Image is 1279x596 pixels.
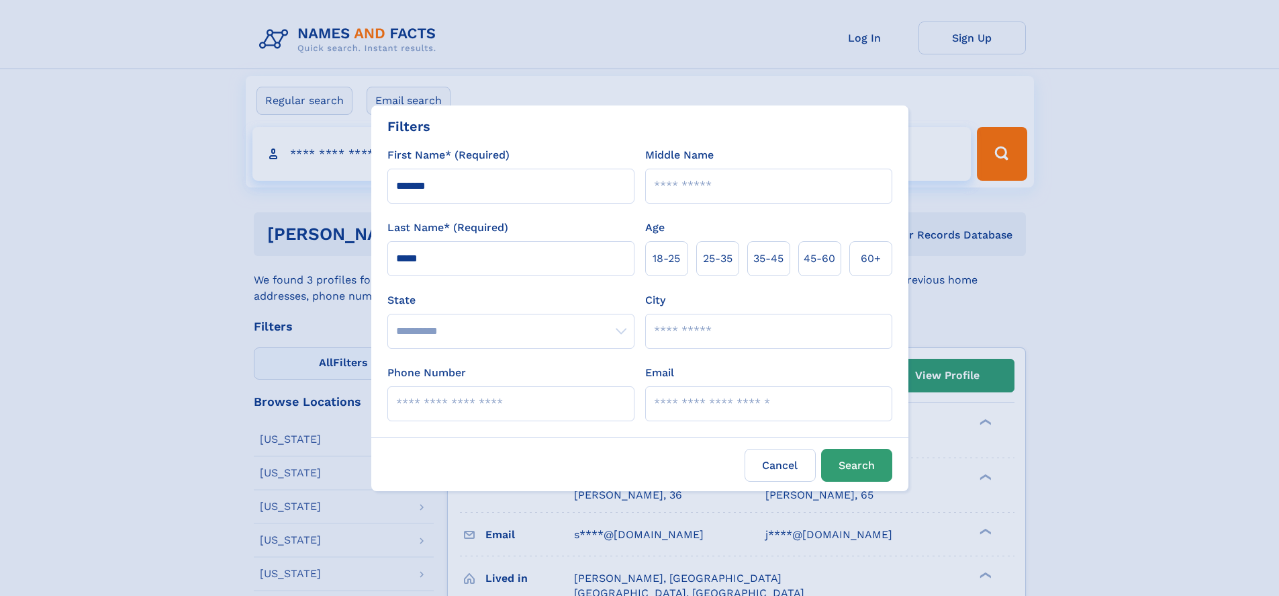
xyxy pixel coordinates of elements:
[753,251,784,267] span: 35‑45
[645,220,665,236] label: Age
[645,147,714,163] label: Middle Name
[703,251,732,267] span: 25‑35
[861,251,881,267] span: 60+
[804,251,835,267] span: 45‑60
[387,365,466,381] label: Phone Number
[645,292,665,308] label: City
[387,220,508,236] label: Last Name* (Required)
[387,116,430,136] div: Filters
[387,147,510,163] label: First Name* (Required)
[653,251,680,267] span: 18‑25
[745,449,816,482] label: Cancel
[821,449,892,482] button: Search
[387,292,634,308] label: State
[645,365,674,381] label: Email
